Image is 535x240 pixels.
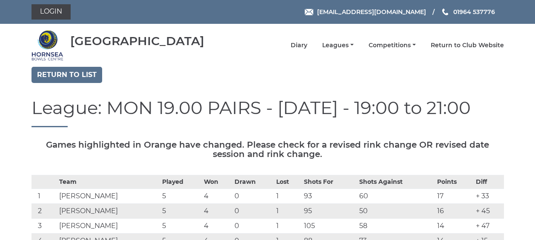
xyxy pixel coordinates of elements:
span: 01964 537776 [453,8,495,16]
td: 4 [202,204,232,219]
td: 5 [160,189,202,204]
td: 17 [435,189,474,204]
td: [PERSON_NAME] [57,219,160,234]
a: Email [EMAIL_ADDRESS][DOMAIN_NAME] [305,7,426,17]
a: Login [31,4,71,20]
td: 58 [357,219,435,234]
th: Points [435,175,474,189]
td: 2 [31,204,57,219]
th: Lost [274,175,302,189]
th: Played [160,175,202,189]
th: Diff [474,175,504,189]
td: + 47 [474,219,504,234]
th: Team [57,175,160,189]
th: Shots Against [357,175,435,189]
td: 16 [435,204,474,219]
a: Return to list [31,67,102,83]
div: [GEOGRAPHIC_DATA] [70,34,204,48]
th: Shots For [302,175,357,189]
th: Drawn [232,175,274,189]
td: 0 [232,219,274,234]
td: 4 [202,219,232,234]
td: + 33 [474,189,504,204]
td: 0 [232,189,274,204]
td: 4 [202,189,232,204]
td: [PERSON_NAME] [57,204,160,219]
img: Email [305,9,313,15]
td: [PERSON_NAME] [57,189,160,204]
td: 3 [31,219,57,234]
td: 1 [274,189,302,204]
a: Leagues [322,41,354,49]
th: Won [202,175,232,189]
td: 1 [274,204,302,219]
td: 50 [357,204,435,219]
a: Phone us 01964 537776 [441,7,495,17]
span: [EMAIL_ADDRESS][DOMAIN_NAME] [317,8,426,16]
td: 60 [357,189,435,204]
a: Competitions [369,41,416,49]
td: 1 [31,189,57,204]
h5: Games highlighted in Orange have changed. Please check for a revised rink change OR revised date ... [31,140,504,159]
td: 95 [302,204,357,219]
td: 0 [232,204,274,219]
a: Return to Club Website [431,41,504,49]
td: 5 [160,219,202,234]
td: 105 [302,219,357,234]
img: Phone us [442,9,448,15]
td: 5 [160,204,202,219]
td: 1 [274,219,302,234]
td: 93 [302,189,357,204]
h1: League: MON 19.00 PAIRS - [DATE] - 19:00 to 21:00 [31,98,504,127]
a: Diary [291,41,307,49]
td: + 45 [474,204,504,219]
img: Hornsea Bowls Centre [31,29,63,61]
td: 14 [435,219,474,234]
